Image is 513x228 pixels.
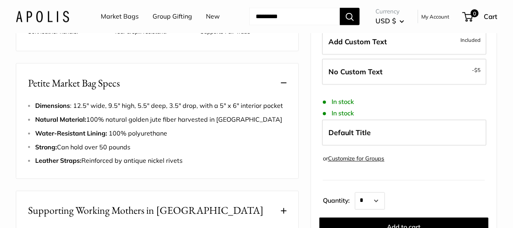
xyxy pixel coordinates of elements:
li: Reinforced by antique nickel rivets [35,155,287,167]
strong: Water-Resistant Lining: [35,129,109,137]
span: In stock [323,109,354,117]
a: Group Gifting [153,11,192,23]
li: 100% polyurethane [35,128,287,139]
label: Leave Blank [322,59,487,85]
span: Petite Market Bag Specs [28,75,120,91]
span: Default Title [328,128,371,137]
a: Customize for Groups [328,155,385,162]
a: Market Bags [101,11,139,23]
strong: Leather Straps: [35,157,81,165]
a: New [206,11,220,23]
span: Add Custom Text [328,37,387,46]
li: Can hold over 50 pounds [35,141,287,153]
span: Supporting Working Mothers in [GEOGRAPHIC_DATA] [28,203,264,219]
label: Quantity: [323,190,355,209]
span: No Custom Text [328,67,383,76]
span: $5 [474,67,481,73]
strong: Dimensions [35,102,70,109]
span: 0 [471,9,479,17]
strong: Strong: [35,143,57,151]
a: My Account [421,12,449,21]
span: Currency [375,6,404,17]
label: Add Custom Text [322,29,487,55]
span: Cart [484,12,497,21]
button: Search [340,8,360,25]
span: - [472,65,481,75]
span: : 12.5" wide, 9.5" high, 5.5" deep, 3.5" drop, with a 5" x 6" interior pocket [35,102,283,109]
img: Apolis [16,11,69,22]
button: USD $ [375,15,404,27]
span: 100% natural golden jute fiber harvested in [GEOGRAPHIC_DATA] [35,115,282,123]
a: 0 Cart [463,10,497,23]
input: Search... [249,8,340,25]
label: Default Title [322,120,487,146]
span: In stock [323,98,354,105]
span: USD $ [375,17,396,25]
span: Included [460,35,481,45]
button: Petite Market Bag Specs [16,64,298,103]
div: or [323,154,385,164]
strong: Natural Material: [35,115,86,123]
